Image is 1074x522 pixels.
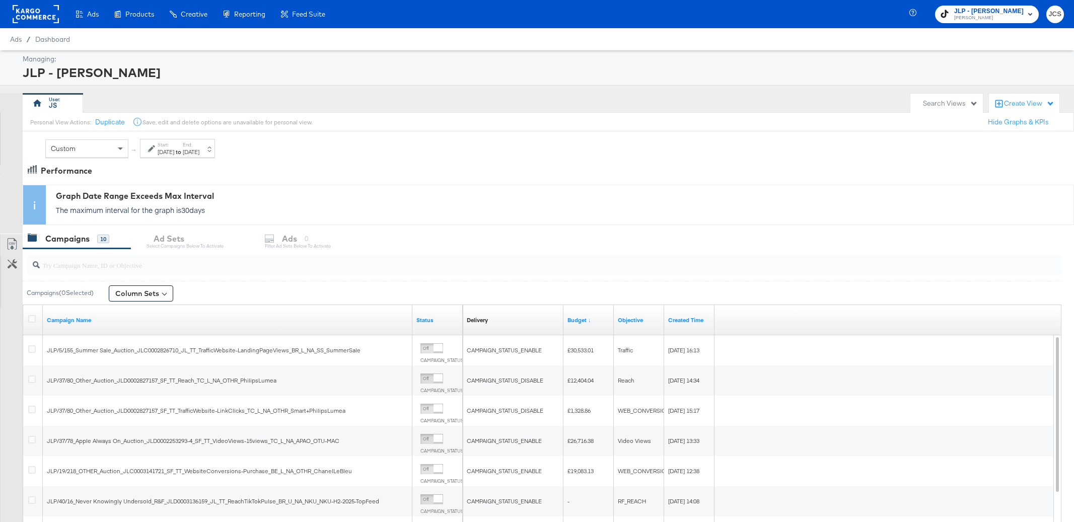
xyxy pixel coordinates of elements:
span: [DATE] 14:08 [668,498,699,505]
div: Campaigns ( 0 Selected) [27,288,94,297]
span: JLP/19/218_OTHER_Auction_JLC0003141721_SF_TT_WebsiteConversions-Purchase_BE_L_NA_OTHR_ChanelLeBleu [47,468,352,475]
span: JLP/37/80_Other_Auction_JLD0002827157_SF_TT_TrafficWebsite-LinkClicks_TC_L_NA_OTHR_Smart+PhilipsL... [47,407,345,415]
div: Managing: [23,54,1061,64]
span: Reach [618,377,634,385]
div: Graph Date Range Exceeds Max Interval [56,190,1068,202]
button: Column Sets [109,285,173,302]
button: JLP - [PERSON_NAME][PERSON_NAME] [935,6,1039,23]
label: CAMPAIGN_STATUS_ENABLE [420,448,484,454]
span: JCS [1050,9,1060,20]
span: Reporting [234,10,265,18]
label: CAMPAIGN_STATUS_ENABLE [420,357,484,363]
label: Start: [158,141,174,148]
div: Search Views [923,99,978,108]
span: £1,328.86 [567,407,591,415]
a: The time at which your campaign was created. [668,317,710,325]
div: Delivery [467,317,488,325]
a: Dashboard [35,35,70,43]
span: JLP/40/16_Never Knowingly Undersold_R&F_JLD0003136159_JL_TT_ReachTikTokPulse_BR_U_NA_NKU_NKU-H2-2... [47,498,379,505]
span: £26,716.38 [567,437,594,445]
span: JLP/37/78_Apple Always On_Auction_JLD0002253293-4_SF_TT_VideoViews-15views_TC_L_NA_APAO_OTU-MAC [47,437,339,445]
label: End: [183,141,199,148]
span: JLP - [PERSON_NAME] [954,6,1024,17]
span: Video Views [618,437,651,445]
a: Shows the current state of your Ad Campaign. [416,317,459,325]
label: CAMPAIGN_STATUS_ENABLE [420,478,484,484]
span: Feed Suite [292,10,325,18]
span: £30,533.01 [567,347,594,354]
div: CAMPAIGN_STATUS_ENABLE [467,437,559,445]
button: Duplicate [95,117,125,127]
div: [DATE] [183,148,199,156]
p: The maximum interval for the graph is 30 days [56,205,1068,215]
div: CAMPAIGN_STATUS_ENABLE [467,468,559,476]
span: Ads [87,10,99,18]
span: [PERSON_NAME] [954,14,1024,22]
button: JCS [1046,6,1064,23]
span: / [22,35,35,43]
span: [DATE] 12:38 [668,468,699,475]
a: Your campaign's objective. [618,317,660,325]
div: Save, edit and delete options are unavailable for personal view. [142,118,312,126]
span: £12,404.04 [567,377,594,385]
span: WEB_CONVERSIONS [618,468,674,475]
strong: to [174,148,183,156]
span: [DATE] 15:17 [668,407,699,415]
a: The maximum amount you're willing to spend on your ads, on average each day or over the lifetime ... [567,317,610,325]
div: [DATE] [158,148,174,156]
button: Hide Graphs & KPIs [988,117,1049,127]
a: Reflects the ability of your Ad Campaign to achieve delivery based on ad states, schedule and bud... [467,317,488,325]
label: CAMPAIGN_STATUS_DISABLE [420,417,485,424]
span: JLP/37/80_Other_Auction_JLD0002827157_SF_TT_Reach_TC_L_NA_OTHR_PhilipsLumea [47,377,276,385]
span: WEB_CONVERSIONS [618,407,674,415]
div: 10 [97,235,109,244]
div: JS [49,101,57,110]
div: JLP - [PERSON_NAME] [23,64,1061,81]
div: CAMPAIGN_STATUS_DISABLE [467,407,559,415]
span: Creative [181,10,207,18]
span: [DATE] 14:34 [668,377,699,385]
span: [DATE] 16:13 [668,347,699,354]
span: Ads [10,35,22,43]
div: CAMPAIGN_STATUS_DISABLE [467,377,559,385]
span: [DATE] 13:33 [668,437,699,445]
label: CAMPAIGN_STATUS_DISABLE [420,387,485,394]
div: CAMPAIGN_STATUS_ENABLE [467,347,559,355]
span: Custom [51,144,76,153]
div: Campaigns [45,233,90,245]
span: £19,083.13 [567,468,594,475]
a: Your campaign name. [47,317,408,325]
span: Traffic [618,347,633,354]
span: Products [125,10,154,18]
input: Try Campaign Name, ID or Objective [40,251,966,271]
span: - [567,498,569,505]
span: JLP/5/155_Summer Sale_Auction_JLC0002826710_JL_TT_TrafficWebsite-LandingPageViews_BR_L_NA_SS_Summ... [47,347,361,354]
span: RF_REACH [618,498,646,505]
div: Performance [41,165,92,177]
div: CAMPAIGN_STATUS_ENABLE [467,498,559,506]
label: CAMPAIGN_STATUS_ENABLE [420,508,484,514]
div: Personal View Actions: [30,118,91,126]
div: Create View [1004,99,1054,109]
span: ↑ [129,148,139,152]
